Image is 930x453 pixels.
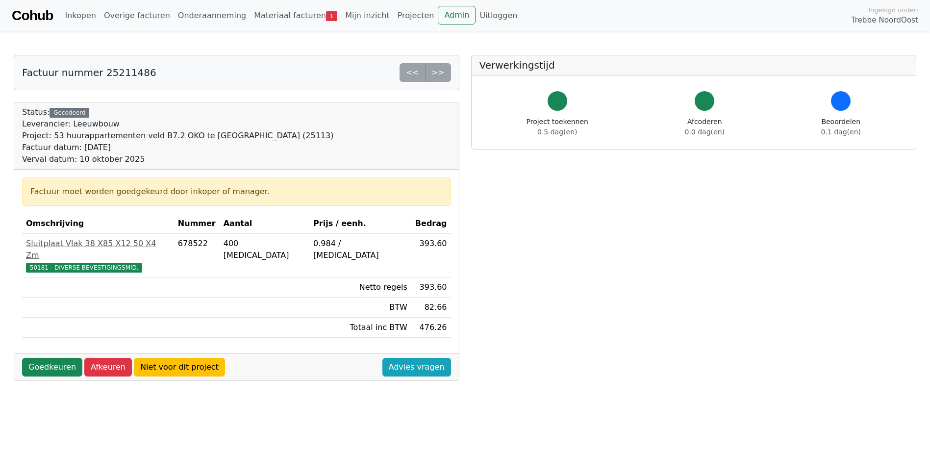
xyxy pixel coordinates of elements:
[309,277,411,298] td: Netto regels
[411,318,451,338] td: 476.26
[22,153,333,165] div: Verval datum: 10 oktober 2025
[224,238,305,261] div: 400 [MEDICAL_DATA]
[821,128,861,136] span: 0.1 dag(en)
[30,186,443,198] div: Factuur moet worden goedgekeurd door inkoper of manager.
[61,6,100,25] a: Inkopen
[309,318,411,338] td: Totaal inc BTW
[341,6,394,25] a: Mijn inzicht
[22,358,82,377] a: Goedkeuren
[438,6,476,25] a: Admin
[134,358,225,377] a: Niet voor dit project
[26,263,142,273] span: 50181 - DIVERSE BEVESTIGINGSMID.
[852,15,918,26] span: Trebbe NoordOost
[411,277,451,298] td: 393.60
[382,358,451,377] a: Advies vragen
[12,4,53,27] a: Cohub
[685,117,725,137] div: Afcoderen
[174,6,250,25] a: Onderaanneming
[50,108,89,118] div: Gecodeerd
[868,5,918,15] span: Ingelogd onder:
[26,238,170,261] div: Sluitplaat Vlak 38 X85 X12 50 X4 Zm
[100,6,174,25] a: Overige facturen
[309,214,411,234] th: Prijs / eenh.
[326,11,337,21] span: 1
[309,298,411,318] td: BTW
[26,238,170,273] a: Sluitplaat Vlak 38 X85 X12 50 X4 Zm50181 - DIVERSE BEVESTIGINGSMID.
[84,358,132,377] a: Afkeuren
[250,6,341,25] a: Materiaal facturen1
[313,238,407,261] div: 0.984 / [MEDICAL_DATA]
[174,234,220,277] td: 678522
[22,142,333,153] div: Factuur datum: [DATE]
[220,214,309,234] th: Aantal
[527,117,588,137] div: Project toekennen
[537,128,577,136] span: 0.5 dag(en)
[394,6,438,25] a: Projecten
[479,59,908,71] h5: Verwerkingstijd
[22,214,174,234] th: Omschrijving
[685,128,725,136] span: 0.0 dag(en)
[174,214,220,234] th: Nummer
[821,117,861,137] div: Beoordelen
[22,67,156,78] h5: Factuur nummer 25211486
[476,6,521,25] a: Uitloggen
[411,298,451,318] td: 82.66
[22,130,333,142] div: Project: 53 huurappartementen veld B7.2 OKO te [GEOGRAPHIC_DATA] (25113)
[22,118,333,130] div: Leverancier: Leeuwbouw
[411,234,451,277] td: 393.60
[411,214,451,234] th: Bedrag
[22,106,333,165] div: Status:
